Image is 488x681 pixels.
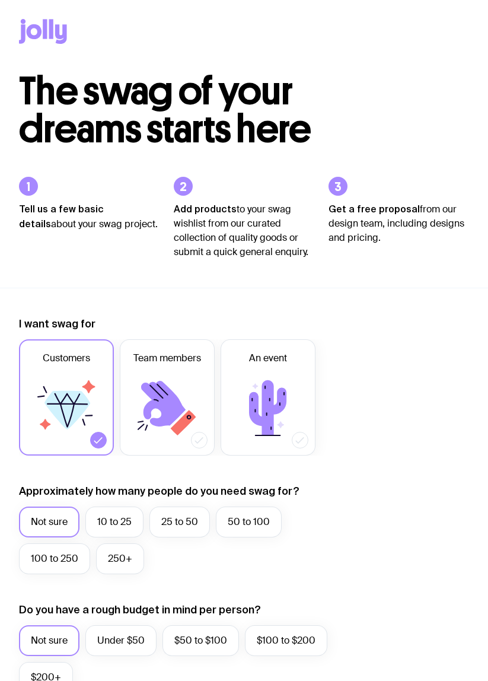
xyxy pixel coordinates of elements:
[19,203,104,229] strong: Tell us a few basic details
[19,625,79,656] label: Not sure
[43,351,90,365] span: Customers
[162,625,239,656] label: $50 to $100
[19,317,95,331] label: I want swag for
[328,203,420,214] strong: Get a free proposal
[19,543,90,574] label: 100 to 250
[249,351,287,365] span: An event
[245,625,327,656] label: $100 to $200
[19,603,261,617] label: Do you have a rough budget in mind per person?
[19,507,79,537] label: Not sure
[174,203,237,214] strong: Add products
[133,351,201,365] span: Team members
[19,484,299,498] label: Approximately how many people do you need swag for?
[85,625,157,656] label: Under $50
[96,543,144,574] label: 250+
[149,507,210,537] label: 25 to 50
[19,202,160,231] p: about your swag project.
[85,507,143,537] label: 10 to 25
[19,68,311,152] span: The swag of your dreams starts here
[328,202,469,245] p: from our design team, including designs and pricing.
[216,507,282,537] label: 50 to 100
[174,202,314,259] p: to your swag wishlist from our curated collection of quality goods or submit a quick general enqu...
